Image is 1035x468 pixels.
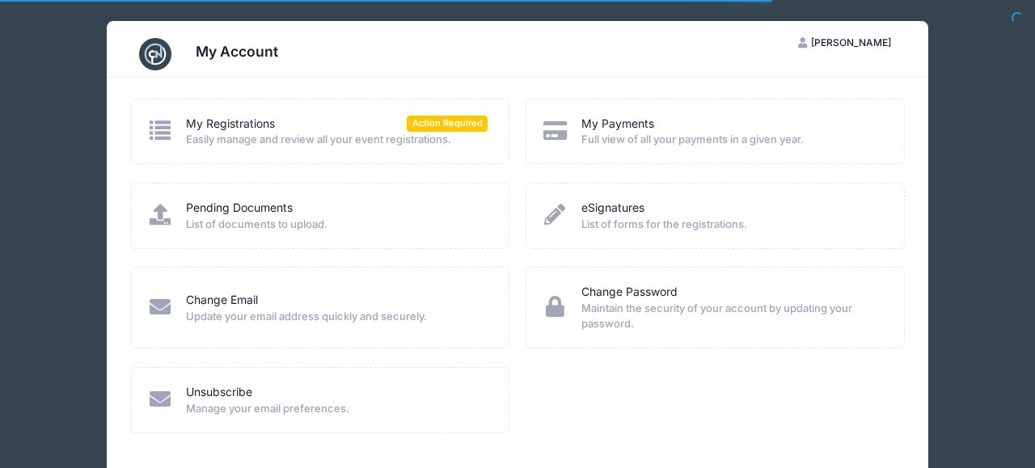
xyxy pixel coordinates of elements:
[784,29,905,57] button: [PERSON_NAME]
[186,200,293,217] a: Pending Documents
[186,401,488,417] span: Manage your email preferences.
[581,284,678,301] a: Change Password
[186,116,275,133] a: My Registrations
[581,132,883,148] span: Full view of all your payments in a given year.
[581,116,654,133] a: My Payments
[139,38,171,70] img: CampNetwork
[581,217,883,233] span: List of forms for the registrations.
[186,309,488,325] span: Update your email address quickly and securely.
[581,200,644,217] a: eSignatures
[186,384,252,401] a: Unsubscribe
[196,43,278,60] h3: My Account
[581,301,883,332] span: Maintain the security of your account by updating your password.
[407,116,488,131] span: Action Required
[186,217,488,233] span: List of documents to upload.
[186,132,488,148] span: Easily manage and review all your event registrations.
[811,36,891,48] span: [PERSON_NAME]
[186,292,258,309] a: Change Email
